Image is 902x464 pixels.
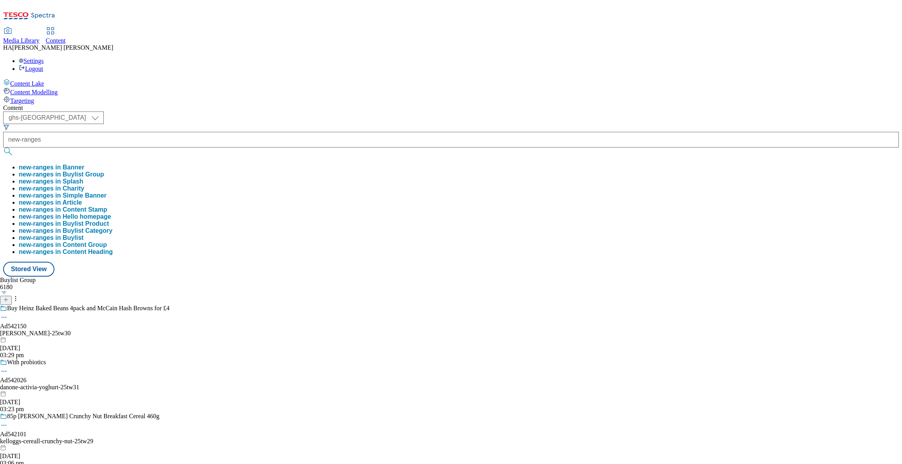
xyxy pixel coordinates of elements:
div: new-ranges in [19,213,111,220]
button: new-ranges in Charity [19,185,84,192]
span: Content [46,37,66,44]
div: Buy Heinz Baked Beans 4pack and McCain Hash Browns for £4 [7,305,170,312]
button: new-ranges in Buylist [19,234,83,241]
a: Settings [19,58,44,64]
input: Search [3,132,899,147]
a: Content [46,28,66,44]
div: new-ranges in [19,171,104,178]
button: new-ranges in Content Stamp [19,206,107,213]
button: Stored View [3,262,54,277]
span: Buylist Group [63,171,104,178]
button: new-ranges in Hello homepage [19,213,111,220]
span: Hello homepage [63,213,111,220]
a: Content Lake [3,79,899,87]
span: [PERSON_NAME] [PERSON_NAME] [12,44,113,51]
svg: Search Filters [3,124,9,130]
span: Content Stamp [63,206,107,213]
button: new-ranges in Splash [19,178,83,185]
span: HA [3,44,12,51]
div: 85p [PERSON_NAME] Crunchy Nut Breakfast Cereal 460g [7,413,159,420]
span: Targeting [10,97,34,104]
span: Content Modelling [10,89,58,95]
button: new-ranges in Buylist Category [19,227,112,234]
div: new-ranges in [19,206,107,213]
button: new-ranges in Buylist Product [19,220,109,227]
div: Content [3,104,899,112]
div: new-ranges in [19,241,107,248]
a: Content Modelling [3,87,899,96]
a: Media Library [3,28,40,44]
button: new-ranges in Simple Banner [19,192,106,199]
a: Logout [19,65,43,72]
div: With probiotics [7,359,46,366]
button: new-ranges in Article [19,199,82,206]
button: new-ranges in Content Group [19,241,107,248]
button: new-ranges in Content Heading [19,248,113,255]
button: new-ranges in Banner [19,164,84,171]
span: Media Library [3,37,40,44]
span: Content Group [63,241,107,248]
button: new-ranges in Buylist Group [19,171,104,178]
a: Targeting [3,96,899,104]
span: Content Lake [10,80,44,87]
